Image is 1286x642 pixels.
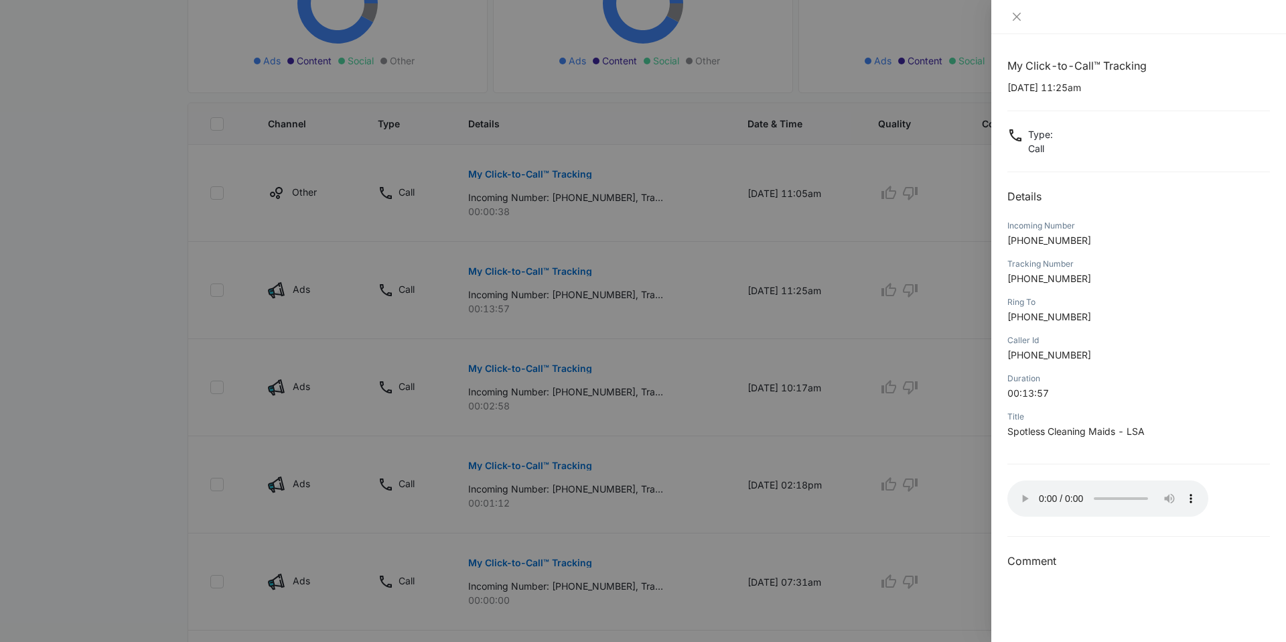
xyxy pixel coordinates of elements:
img: tab_domain_overview_orange.svg [36,78,47,88]
h3: Comment [1007,553,1270,569]
audio: Your browser does not support the audio tag. [1007,480,1208,517]
div: Domain Overview [51,79,120,88]
img: website_grey.svg [21,35,32,46]
div: Tracking Number [1007,258,1270,270]
button: Close [1007,11,1026,23]
span: 00:13:57 [1007,387,1049,399]
p: Type : [1028,127,1053,141]
img: tab_keywords_by_traffic_grey.svg [133,78,144,88]
span: Spotless Cleaning Maids - LSA [1007,426,1145,437]
div: Incoming Number [1007,220,1270,232]
p: Call [1028,141,1053,155]
h1: My Click-to-Call™ Tracking [1007,58,1270,74]
div: Domain: [DOMAIN_NAME] [35,35,147,46]
img: logo_orange.svg [21,21,32,32]
div: Keywords by Traffic [148,79,226,88]
div: v 4.0.25 [38,21,66,32]
div: Caller Id [1007,334,1270,346]
p: [DATE] 11:25am [1007,80,1270,94]
h2: Details [1007,188,1270,204]
div: Title [1007,411,1270,423]
div: Duration [1007,373,1270,385]
span: [PHONE_NUMBER] [1007,273,1091,284]
span: close [1011,11,1022,22]
span: [PHONE_NUMBER] [1007,311,1091,322]
div: Ring To [1007,296,1270,308]
span: [PHONE_NUMBER] [1007,349,1091,361]
span: [PHONE_NUMBER] [1007,235,1091,246]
